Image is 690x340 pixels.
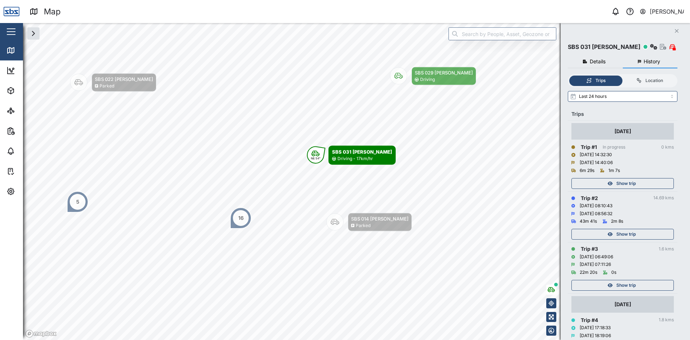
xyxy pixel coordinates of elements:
button: Show trip [571,178,674,189]
div: [DATE] 14:40:06 [580,159,613,166]
div: 6m 29s [580,167,594,174]
div: [DATE] 08:56:32 [580,210,612,217]
button: Show trip [571,229,674,240]
input: Select range [568,91,677,102]
img: Main Logo [4,4,19,19]
div: Assets [19,87,41,95]
div: 22m 20s [580,269,597,276]
div: 43m 41s [580,218,597,225]
div: Map [44,5,61,18]
button: Show trip [571,280,674,291]
div: [DATE] 06:49:06 [580,254,613,260]
div: [DATE] [615,300,631,308]
div: Map marker [230,207,252,229]
div: SBS 031 [PERSON_NAME] [332,148,392,155]
div: 1.8 kms [659,317,674,323]
div: Reports [19,127,43,135]
div: SBS 014 [PERSON_NAME] [351,215,409,222]
div: 1.6 kms [659,246,674,253]
div: Trips [571,110,674,118]
span: Show trip [616,178,636,189]
div: Location [645,77,663,84]
div: Map marker [67,191,88,213]
div: Dashboard [19,67,51,74]
div: Tasks [19,167,38,175]
span: Show trip [616,280,636,290]
div: 16 [238,214,244,222]
div: Alarms [19,147,41,155]
div: [PERSON_NAME] [650,7,684,16]
div: In progress [603,144,625,151]
div: NE 54° [311,157,321,160]
div: [DATE] 08:10:43 [580,203,612,209]
div: Map marker [307,146,396,165]
span: Show trip [616,229,636,239]
div: Sites [19,107,36,115]
div: [DATE] 18:19:06 [580,332,611,339]
div: 5 [76,198,79,206]
div: Map marker [390,67,476,85]
div: Parked [100,83,114,90]
div: Driving [420,76,435,83]
a: Mapbox logo [25,330,57,338]
div: [DATE] 17:18:33 [580,325,611,331]
div: Parked [356,222,371,229]
div: SBS 029 [PERSON_NAME] [415,69,473,76]
div: SBS 031 [PERSON_NAME] [568,42,640,51]
span: History [644,59,660,64]
button: [PERSON_NAME] [639,6,684,17]
div: Trip # 3 [581,245,598,253]
div: [DATE] [615,127,631,135]
div: Map marker [326,213,412,231]
div: Settings [19,187,44,195]
input: Search by People, Asset, Geozone or Place [448,27,556,40]
div: 0s [611,269,616,276]
span: Details [590,59,606,64]
div: [DATE] 07:11:26 [580,261,611,268]
div: [DATE] 14:32:30 [580,151,612,158]
div: Trip # 2 [581,194,598,202]
div: Trip # 4 [581,316,598,324]
div: Map [19,46,35,54]
div: SBS 022 [PERSON_NAME] [95,76,153,83]
div: Trip # 1 [581,143,597,151]
div: Trips [595,77,606,84]
div: 1m 7s [608,167,620,174]
div: 2m 8s [611,218,623,225]
div: 0 kms [661,144,674,151]
canvas: Map [23,23,690,340]
div: 14.69 kms [653,195,674,201]
div: Driving - 17km/hr [337,155,373,162]
div: Map marker [70,73,156,92]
